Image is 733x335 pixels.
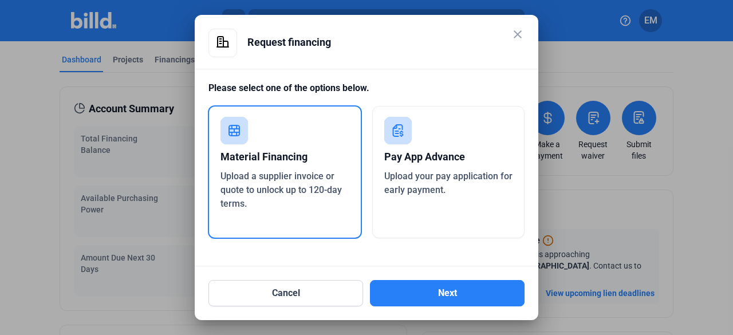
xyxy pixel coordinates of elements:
div: Pay App Advance [384,144,513,170]
div: Please select one of the options below. [208,81,525,106]
div: Request financing [247,29,525,56]
div: Material Financing [220,144,349,170]
span: Upload your pay application for early payment. [384,171,513,195]
button: Cancel [208,280,363,306]
button: Next [370,280,525,306]
mat-icon: close [511,27,525,41]
span: Upload a supplier invoice or quote to unlock up to 120-day terms. [220,171,342,209]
